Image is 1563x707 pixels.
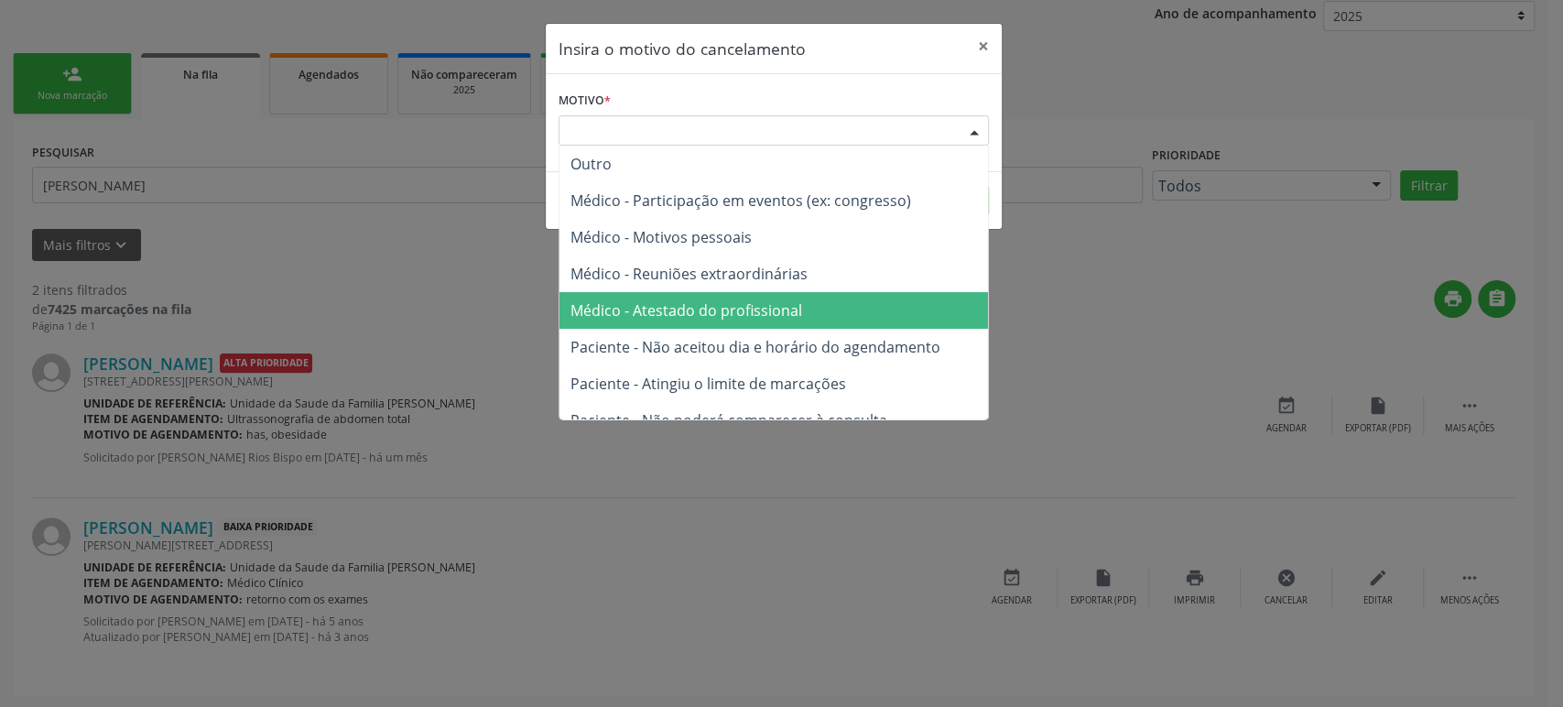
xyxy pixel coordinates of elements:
span: Outro [570,154,612,174]
span: Médico - Atestado do profissional [570,300,802,321]
h5: Insira o motivo do cancelamento [559,37,806,60]
span: Médico - Reuniões extraordinárias [570,264,808,284]
label: Motivo [559,87,611,115]
button: Close [965,24,1002,69]
span: Médico - Participação em eventos (ex: congresso) [570,190,911,211]
span: Paciente - Não poderá comparecer à consulta [570,410,887,430]
span: Médico - Motivos pessoais [570,227,752,247]
span: Paciente - Não aceitou dia e horário do agendamento [570,337,940,357]
span: Paciente - Atingiu o limite de marcações [570,374,846,394]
